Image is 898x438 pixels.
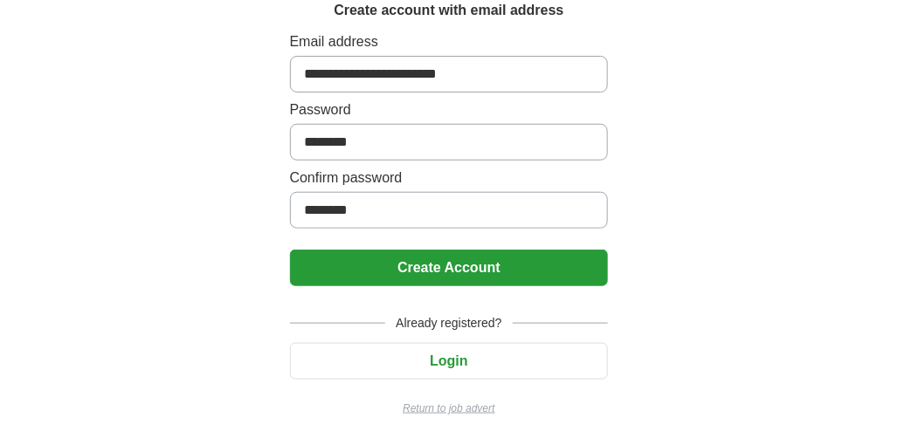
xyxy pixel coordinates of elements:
[290,353,609,368] a: Login
[290,250,609,286] button: Create Account
[290,400,609,416] a: Return to job advert
[290,168,609,188] label: Confirm password
[290,31,609,52] label: Email address
[385,314,512,332] span: Already registered?
[290,343,609,380] button: Login
[290,99,609,120] label: Password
